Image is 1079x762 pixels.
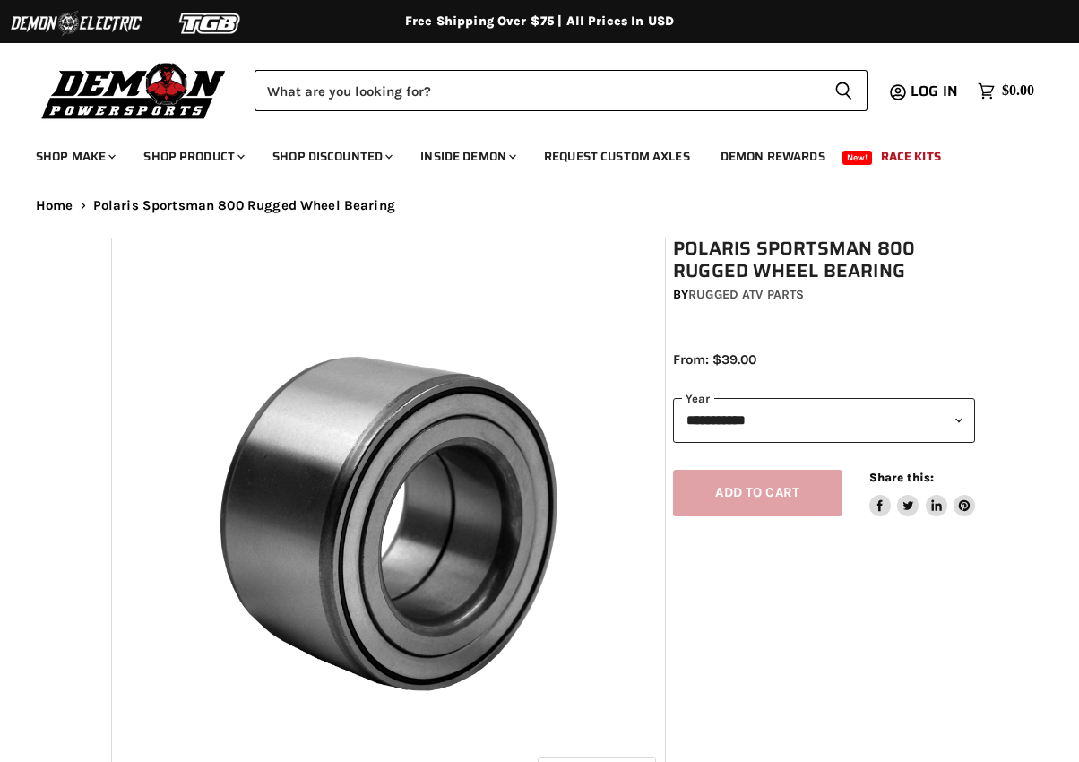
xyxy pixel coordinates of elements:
[869,470,976,517] aside: Share this:
[673,398,975,442] select: year
[869,471,934,484] span: Share this:
[911,80,958,102] span: Log in
[820,70,868,111] button: Search
[93,198,395,213] span: Polaris Sportsman 800 Rugged Wheel Bearing
[9,6,143,40] img: Demon Electric Logo 2
[688,287,804,302] a: Rugged ATV Parts
[36,58,232,122] img: Demon Powersports
[259,138,403,175] a: Shop Discounted
[868,138,954,175] a: Race Kits
[255,70,820,111] input: Search
[1002,82,1034,100] span: $0.00
[143,6,278,40] img: TGB Logo 2
[407,138,527,175] a: Inside Demon
[673,351,756,368] span: From: $39.00
[255,70,868,111] form: Product
[36,198,73,213] a: Home
[22,131,1030,175] ul: Main menu
[707,138,839,175] a: Demon Rewards
[673,238,975,282] h1: Polaris Sportsman 800 Rugged Wheel Bearing
[842,151,873,165] span: New!
[902,83,969,100] a: Log in
[969,78,1043,104] a: $0.00
[673,285,975,305] div: by
[22,138,126,175] a: Shop Make
[130,138,255,175] a: Shop Product
[531,138,704,175] a: Request Custom Axles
